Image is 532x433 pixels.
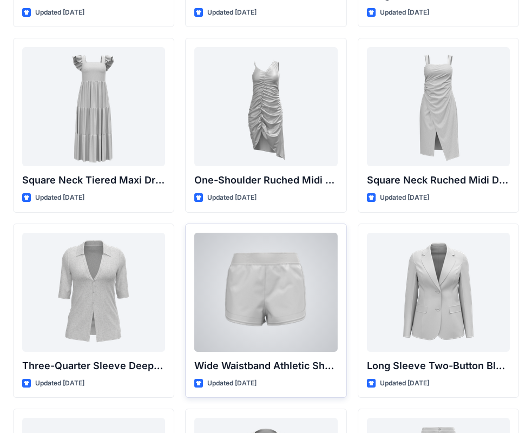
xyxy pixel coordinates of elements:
[194,173,337,188] p: One-Shoulder Ruched Midi Dress with Asymmetrical Hem
[22,47,165,166] a: Square Neck Tiered Maxi Dress with Ruffle Sleeves
[22,173,165,188] p: Square Neck Tiered Maxi Dress with Ruffle Sleeves
[367,47,510,166] a: Square Neck Ruched Midi Dress with Asymmetrical Hem
[207,7,257,18] p: Updated [DATE]
[367,173,510,188] p: Square Neck Ruched Midi Dress with Asymmetrical Hem
[207,378,257,389] p: Updated [DATE]
[380,378,429,389] p: Updated [DATE]
[367,233,510,352] a: Long Sleeve Two-Button Blazer with Flap Pockets
[35,7,84,18] p: Updated [DATE]
[380,7,429,18] p: Updated [DATE]
[380,192,429,204] p: Updated [DATE]
[22,358,165,373] p: Three-Quarter Sleeve Deep V-Neck Button-Down Top
[367,358,510,373] p: Long Sleeve Two-Button Blazer with Flap Pockets
[194,47,337,166] a: One-Shoulder Ruched Midi Dress with Asymmetrical Hem
[194,233,337,352] a: Wide Waistband Athletic Shorts
[194,358,337,373] p: Wide Waistband Athletic Shorts
[35,192,84,204] p: Updated [DATE]
[22,233,165,352] a: Three-Quarter Sleeve Deep V-Neck Button-Down Top
[207,192,257,204] p: Updated [DATE]
[35,378,84,389] p: Updated [DATE]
